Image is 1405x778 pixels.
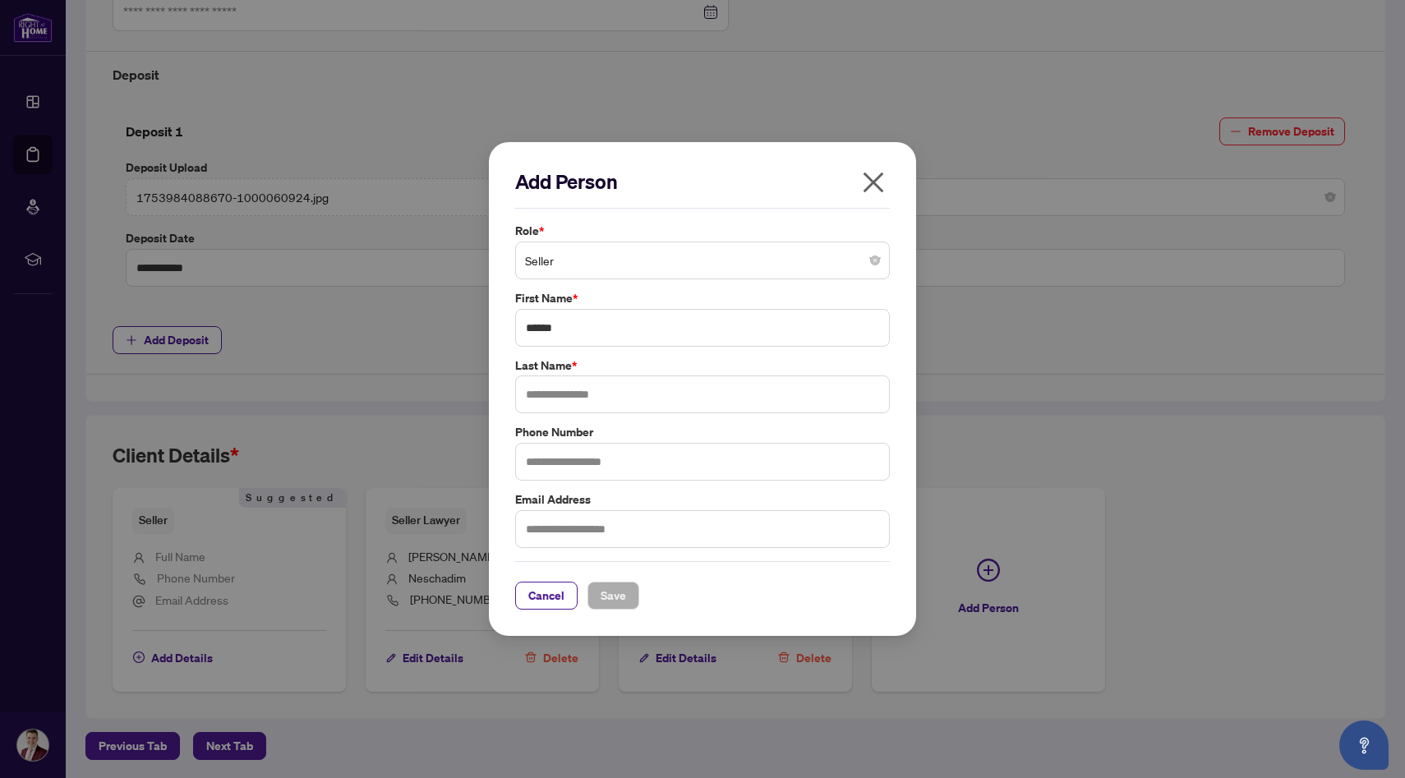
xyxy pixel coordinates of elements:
[515,289,890,307] label: First Name
[870,255,880,265] span: close-circle
[528,582,564,609] span: Cancel
[515,357,890,375] label: Last Name
[1339,720,1389,770] button: Open asap
[525,245,880,276] span: Seller
[515,582,578,610] button: Cancel
[515,222,890,240] label: Role
[587,582,639,610] button: Save
[515,490,890,509] label: Email Address
[515,168,890,195] h2: Add Person
[860,169,887,196] span: close
[515,423,890,441] label: Phone Number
